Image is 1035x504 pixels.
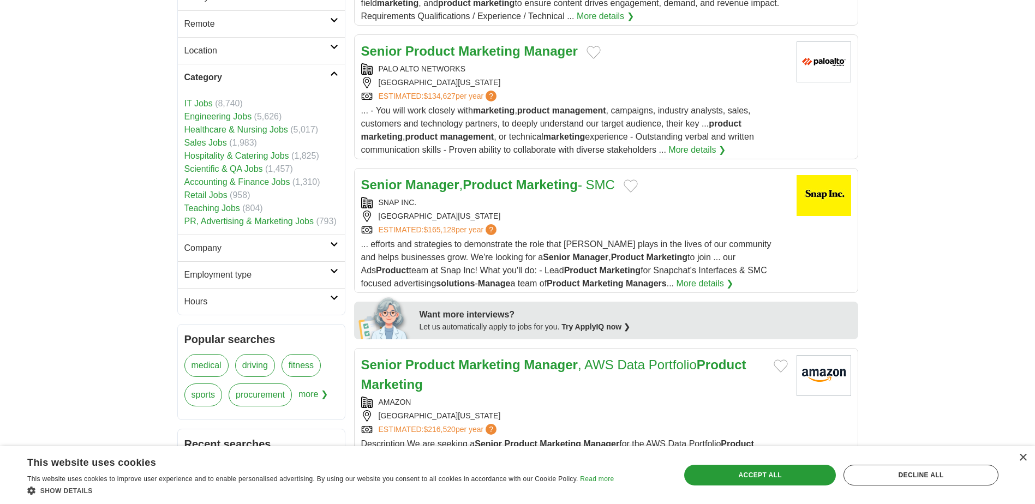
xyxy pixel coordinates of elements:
strong: Marketing [458,44,520,58]
a: Remote [178,10,345,37]
a: ESTIMATED:$134,627per year? [379,91,499,102]
a: Category [178,64,345,91]
strong: Manager [572,253,608,262]
strong: Product [463,177,512,192]
a: AMAZON [379,398,411,406]
h2: Hours [184,295,330,308]
h2: Remote [184,17,330,31]
h2: Company [184,242,330,255]
strong: Product [721,439,753,448]
a: fitness [282,354,321,377]
strong: Product [547,279,579,288]
strong: Marketing [516,177,578,192]
div: Close [1019,454,1027,462]
a: driving [235,354,275,377]
button: Add to favorite jobs [587,46,601,59]
span: more ❯ [298,383,328,413]
span: (958) [230,190,250,200]
span: (1,457) [265,164,293,173]
a: Accounting & Finance Jobs [184,177,290,187]
img: Snap logo [797,175,851,216]
a: PALO ALTO NETWORKS [379,64,465,73]
div: [GEOGRAPHIC_DATA][US_STATE] [361,410,788,422]
a: More details ❯ [577,10,634,23]
strong: product [709,119,741,128]
strong: Senior [543,253,570,262]
span: ? [486,224,496,235]
span: This website uses cookies to improve user experience and to enable personalised advertising. By u... [27,475,578,483]
img: Palo Alto Networks logo [797,41,851,82]
strong: Marketing [361,377,423,392]
a: PR, Advertising & Marketing Jobs [184,217,314,226]
div: [GEOGRAPHIC_DATA][US_STATE] [361,211,788,222]
strong: marketing [543,132,585,141]
span: (1,825) [291,151,319,160]
strong: Marketing [582,279,624,288]
span: $216,520 [423,425,455,434]
span: (793) [316,217,336,226]
strong: Product [611,253,644,262]
strong: Product [376,266,409,275]
strong: Manager [524,357,578,372]
span: (5,017) [290,125,318,134]
a: IT Jobs [184,99,213,108]
span: Show details [40,487,93,495]
a: Location [178,37,345,64]
a: ESTIMATED:$216,520per year? [379,424,499,435]
strong: Product [564,266,597,275]
strong: Managers [626,279,667,288]
a: Company [178,235,345,261]
strong: Senior [361,44,402,58]
div: Accept all [684,465,836,485]
h2: Location [184,44,330,57]
span: (804) [242,203,262,213]
a: Try ApplyIQ now ❯ [561,322,630,331]
strong: Product [405,357,455,372]
a: sports [184,383,223,406]
strong: Product [697,357,746,372]
img: apply-iq-scientist.png [358,296,411,339]
div: Let us automatically apply to jobs for you. [420,321,852,333]
span: $134,627 [423,92,455,100]
a: Hospitality & Catering Jobs [184,151,289,160]
a: Engineering Jobs [184,112,252,121]
span: (8,740) [215,99,243,108]
span: Description We are seeking a for the AWS Data Portfolio team. In the era of generative AI, Data i... [361,439,787,488]
div: This website uses cookies [27,453,587,469]
a: Teaching Jobs [184,203,240,213]
button: Add to favorite jobs [774,359,788,373]
a: Read more, opens a new window [580,475,614,483]
strong: Marketing [458,357,520,372]
strong: management [552,106,606,115]
button: Add to favorite jobs [624,179,638,193]
strong: Marketing [647,253,688,262]
div: Want more interviews? [420,308,852,321]
a: Retail Jobs [184,190,228,200]
a: medical [184,354,229,377]
strong: Manage [478,279,511,288]
span: ? [486,91,496,101]
span: ... - You will work closely with , , campaigns, industry analysts, sales, customers and technolog... [361,106,754,154]
h2: Popular searches [184,331,338,347]
strong: Product [504,439,537,448]
strong: Marketing [600,266,641,275]
span: (5,626) [254,112,282,121]
span: (1,983) [229,138,257,147]
a: Senior Product Marketing Manager, AWS Data PortfolioProduct Marketing [361,357,746,392]
div: Show details [27,485,614,496]
a: Senior Product Marketing Manager [361,44,578,58]
h2: Recent searches [184,436,338,452]
strong: solutions [436,279,475,288]
strong: product [517,106,550,115]
a: Healthcare & Nursing Jobs [184,125,288,134]
span: ? [486,424,496,435]
strong: Senior [361,177,402,192]
a: More details ❯ [677,277,734,290]
h2: Category [184,71,330,84]
strong: marketing [361,132,403,141]
strong: Manager [405,177,459,192]
a: More details ❯ [668,143,726,157]
a: ESTIMATED:$165,128per year? [379,224,499,236]
span: $165,128 [423,225,455,234]
a: Senior Manager,Product Marketing- SMC [361,177,615,192]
